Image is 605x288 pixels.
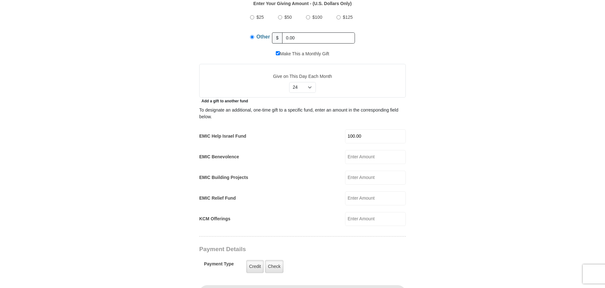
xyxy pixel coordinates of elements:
input: Enter Amount [345,171,406,185]
input: Enter Amount [345,129,406,143]
span: Add a gift to another fund [199,99,248,103]
label: KCM Offerings [199,216,230,222]
label: Credit [246,260,264,273]
span: $125 [343,15,353,20]
h5: Payment Type [204,261,234,270]
input: Make This a Monthly Gift [276,51,280,55]
span: $25 [256,15,264,20]
strong: Enter Your Giving Amount - (U.S. Dollars Only) [253,1,351,6]
label: EMIC Benevolence [199,154,239,160]
input: Enter Amount [345,212,406,226]
input: Enter Amount [345,150,406,164]
span: $50 [284,15,292,20]
label: EMIC Relief Fund [199,195,236,202]
label: Check [265,260,283,273]
label: EMIC Building Projects [199,174,248,181]
div: To designate an additional, one-time gift to a specific fund, enter an amount in the correspondin... [199,107,406,120]
span: $ [272,32,283,44]
input: Enter Amount [345,191,406,205]
span: $100 [312,15,322,20]
input: Other Amount [282,32,355,44]
label: EMIC Help Israel Fund [199,133,246,140]
label: Give on This Day Each Month [205,73,400,80]
label: Make This a Monthly Gift [276,51,329,57]
span: Other [256,34,270,39]
h3: Payment Details [199,246,361,253]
